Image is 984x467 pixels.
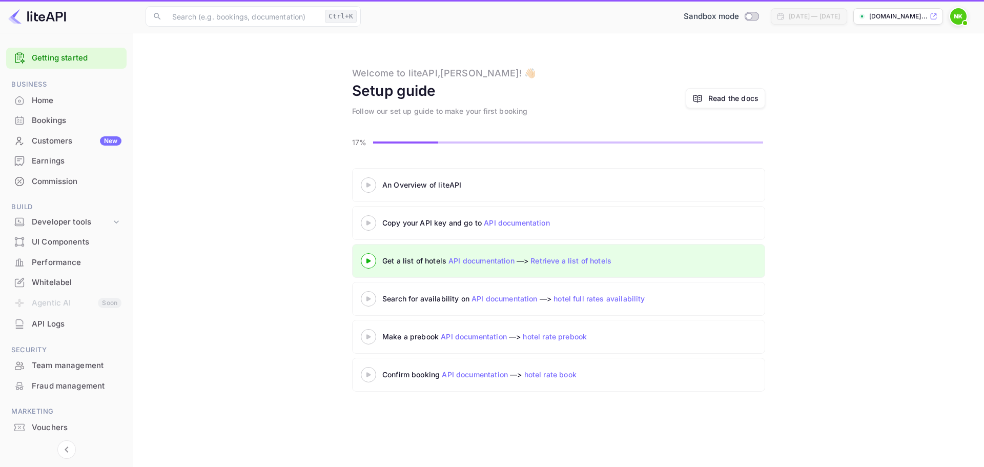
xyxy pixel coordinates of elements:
a: Earnings [6,151,127,170]
a: Bookings [6,111,127,130]
div: Team management [6,356,127,376]
div: Ctrl+K [325,10,357,23]
div: Whitelabel [32,277,121,289]
div: Get a list of hotels —> [382,255,639,266]
img: nick kuijpers [950,8,967,25]
span: Marketing [6,406,127,417]
a: Performance [6,253,127,272]
div: UI Components [6,232,127,252]
div: Switch to Production mode [680,11,763,23]
a: Vouchers [6,418,127,437]
a: Commission [6,172,127,191]
a: Retrieve a list of hotels [530,256,611,265]
div: CustomersNew [6,131,127,151]
span: Security [6,344,127,356]
div: Earnings [6,151,127,171]
a: API documentation [442,370,508,379]
a: UI Components [6,232,127,251]
a: CustomersNew [6,131,127,150]
div: Developer tools [6,213,127,231]
div: Commission [6,172,127,192]
a: Read the docs [708,93,758,104]
div: Fraud management [6,376,127,396]
div: Customers [32,135,121,147]
div: Vouchers [6,418,127,438]
p: [DOMAIN_NAME]... [869,12,928,21]
div: Bookings [6,111,127,131]
div: Earnings [32,155,121,167]
a: Fraud management [6,376,127,395]
div: Team management [32,360,121,372]
a: Team management [6,356,127,375]
span: Sandbox mode [684,11,740,23]
div: Home [32,95,121,107]
div: API Logs [6,314,127,334]
div: Home [6,91,127,111]
a: API documentation [448,256,515,265]
div: Vouchers [32,422,121,434]
div: Search for availability on —> [382,293,741,304]
a: Getting started [32,52,121,64]
a: API documentation [471,294,538,303]
div: An Overview of liteAPI [382,179,639,190]
div: Setup guide [352,80,436,101]
div: Getting started [6,48,127,69]
img: LiteAPI logo [8,8,66,25]
div: UI Components [32,236,121,248]
a: hotel full rates availability [553,294,645,303]
a: Whitelabel [6,273,127,292]
p: 17% [352,137,370,148]
div: Bookings [32,115,121,127]
div: Whitelabel [6,273,127,293]
a: hotel rate book [524,370,577,379]
div: [DATE] — [DATE] [789,12,840,21]
div: New [100,136,121,146]
div: Commission [32,176,121,188]
div: Welcome to liteAPI, [PERSON_NAME] ! 👋🏻 [352,66,536,80]
input: Search (e.g. bookings, documentation) [166,6,321,27]
div: Fraud management [32,380,121,392]
a: API documentation [484,218,550,227]
div: Confirm booking —> [382,369,639,380]
a: API documentation [441,332,507,341]
a: API Logs [6,314,127,333]
button: Collapse navigation [57,440,76,459]
div: Performance [6,253,127,273]
a: Home [6,91,127,110]
div: API Logs [32,318,121,330]
a: hotel rate prebook [523,332,587,341]
span: Business [6,79,127,90]
div: Developer tools [32,216,111,228]
div: Make a prebook —> [382,331,639,342]
div: Performance [32,257,121,269]
span: Build [6,201,127,213]
div: Follow our set up guide to make your first booking [352,106,528,116]
a: Read the docs [686,88,765,108]
div: Copy your API key and go to [382,217,639,228]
